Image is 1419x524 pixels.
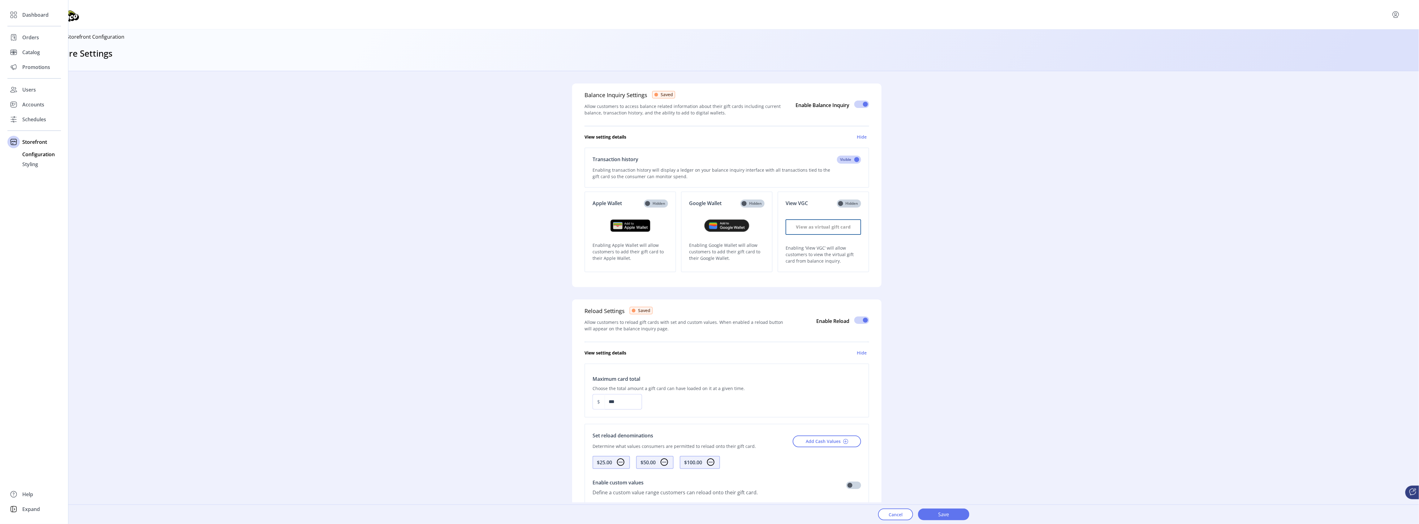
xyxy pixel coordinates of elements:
p: Allow customers to access balance related information about their gift cards including current ba... [584,99,786,120]
span: Promotions [22,63,50,71]
img: subtract.svg [707,458,714,466]
span: Schedules [22,116,46,123]
h6: Hide [857,350,867,356]
h5: Balance Inquiry Settings [584,91,647,99]
span: Accounts [22,101,44,108]
div: $100.00 [684,459,702,466]
span: Cancel [889,511,903,518]
h5: Reload Settings [584,307,625,315]
p: Enable Reload [816,317,849,325]
p: View VGC [786,200,808,207]
p: Maximum card total [593,375,745,383]
span: Saved [638,307,650,314]
p: Apple Wallet [593,200,622,207]
img: subtract.svg [617,458,624,466]
div: View setting detailsHide [584,148,869,280]
span: Styling [22,161,38,168]
p: Allow customers to reload gift cards with set and custom values. When enabled a reload button wil... [584,315,783,336]
h6: View setting details [584,350,626,356]
div: Enable custom values [593,476,758,489]
span: Users [22,86,36,93]
span: Save [926,511,961,518]
div: $50.00 [640,459,656,466]
button: Cancel [878,509,913,520]
div: Define a custom value range customers can reload onto their gift card. [593,489,758,496]
img: subtract.svg [661,458,668,466]
span: Help [22,491,33,498]
span: Orders [22,34,39,41]
h6: View setting details [584,134,626,140]
a: View setting detailsHide [584,126,869,148]
span: Configuration [22,151,55,158]
span: Dashboard [22,11,49,19]
button: Add Cash Values [793,436,861,447]
p: Enabling Apple Wallet will allow customers to add their gift card to their Apple Wallet. [593,242,668,261]
h3: Feature Settings [46,47,113,60]
h6: Hide [857,134,867,140]
span: Saved [661,91,673,98]
button: Save [918,509,969,520]
span: Catalog [22,49,40,56]
p: Enable Balance Inquiry [796,101,849,109]
p: Transaction history [593,156,837,163]
p: Determine what values consumers are permitted to reload onto their gift card. [593,443,756,449]
span: Add Cash Values [806,438,841,445]
span: Storefront [22,138,47,146]
div: $25.00 [597,459,612,466]
p: Enabling ‘View VGC’ will allow customers to view the virtual gift card from balance inquiry. [786,245,861,264]
div: $ [597,398,600,406]
p: Enabling Google Wallet will allow customers to add their gift card to their Google Wallet. [689,242,765,261]
p: Choose the total amount a gift card can have loaded on it at a given time. [593,385,745,392]
p: Back to Storefront Configuration [48,33,124,41]
a: View setting detailsHide [584,342,869,363]
span: Expand [22,505,40,513]
p: Google Wallet [689,200,722,207]
p: Set reload denominations [593,432,756,439]
button: menu [1391,10,1401,19]
button: View as virtual gift card [786,219,861,235]
p: Enabling transaction history will display a ledger on your balance inquiry interface with all tra... [593,167,837,180]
